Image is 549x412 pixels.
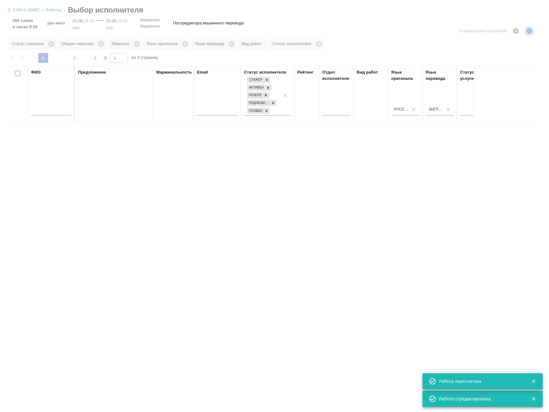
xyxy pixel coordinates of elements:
div: Стажер, Активен, Резерв, Подлежит внедрению, Создан [246,107,271,115]
div: Стажер, Активен, Резерв, Подлежит внедрению, Создан [246,76,271,84]
div: Статус услуги [460,69,488,82]
div: Предложение [78,69,106,75]
div: Язык оригинала [391,69,419,82]
div: Стажер, Активен, Резерв, Подлежит внедрению, Создан [246,91,270,99]
div: Работа пересчитана [439,378,522,384]
div: Маржинальность [156,69,192,75]
button: Закрыть [527,396,540,402]
div: Стажер [247,77,263,83]
div: Подлежит внедрению [247,100,270,106]
div: ФИО [31,69,41,75]
p: Постредактура машинного перевода [173,20,244,26]
div: Рейтинг [297,69,313,75]
div: Активен [247,85,265,91]
div: Отдел исполнителя [322,69,350,82]
div: Резерв [247,92,262,99]
div: Стажер, Активен, Резерв, Подлежит внедрению, Создан [246,84,272,92]
div: Email [197,69,208,75]
div: Английский [429,107,443,112]
div: Работа отредактирована [439,396,522,402]
div: Статус исполнителя [244,69,286,75]
div: Стажер, Активен, Резерв, Подлежит внедрению, Создан [246,99,277,107]
div: Создан [247,108,263,114]
div: Язык перевода [426,69,454,82]
div: Вид работ [357,69,378,75]
div: Русский [394,107,409,112]
button: Закрыть [527,379,540,384]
